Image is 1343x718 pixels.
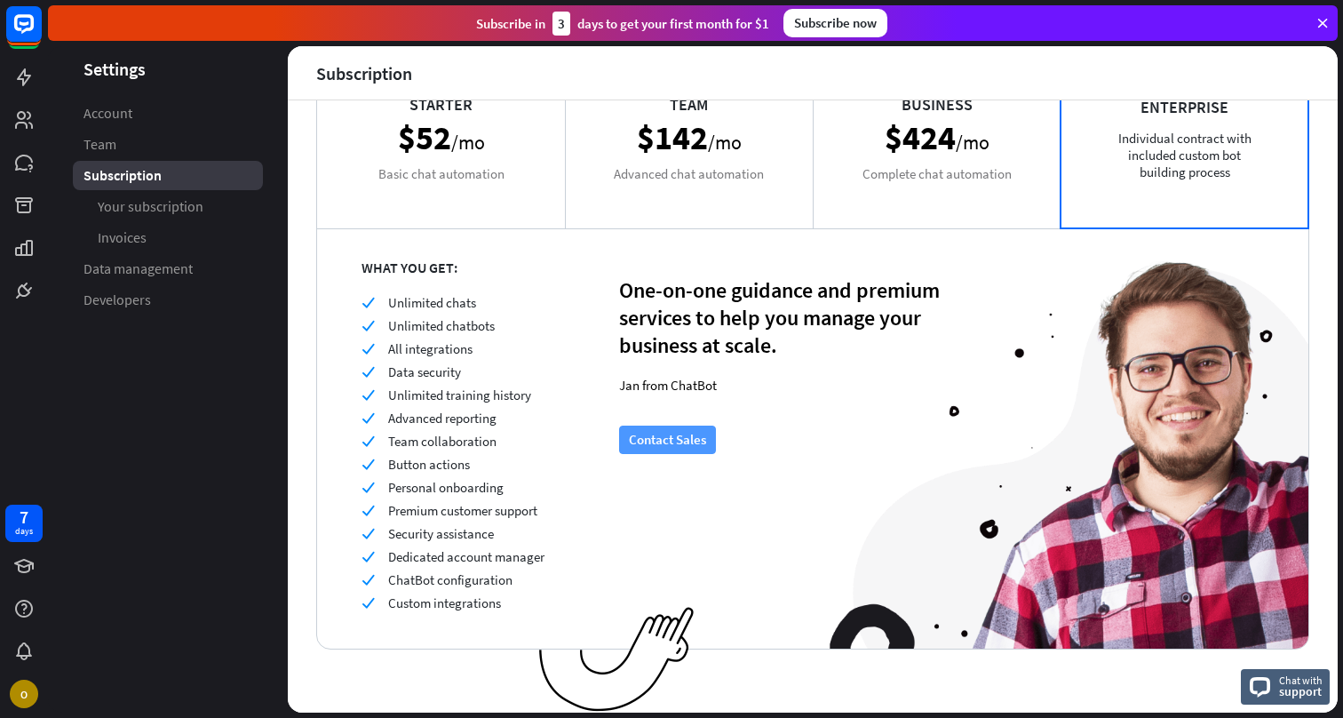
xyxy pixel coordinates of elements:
[539,607,695,713] img: ec979a0a656117aaf919.png
[316,63,412,84] div: Subscription
[98,228,147,247] span: Invoices
[783,9,887,37] div: Subscribe now
[73,99,263,128] a: Account
[388,387,531,403] span: Unlimited training history
[388,340,473,357] span: All integrations
[552,12,570,36] div: 3
[73,254,263,283] a: Data management
[362,596,375,610] i: check
[362,481,375,494] i: check
[388,525,494,542] span: Security assistance
[388,410,497,427] span: Advanced reporting
[362,388,375,402] i: check
[73,192,263,221] a: Your subscription
[5,505,43,542] a: 7 days
[362,573,375,586] i: check
[388,571,513,588] span: ChatBot configuration
[10,680,38,708] div: O
[1279,672,1323,689] span: Chat with
[388,317,495,334] span: Unlimited chatbots
[1279,683,1323,699] span: support
[388,479,504,496] span: Personal onboarding
[98,197,203,216] span: Your subscription
[388,433,497,450] span: Team collaboration
[362,319,375,332] i: check
[388,294,476,311] span: Unlimited chats
[362,342,375,355] i: check
[388,594,501,611] span: Custom integrations
[362,365,375,379] i: check
[83,166,162,185] span: Subscription
[48,57,288,81] header: Settings
[362,411,375,425] i: check
[73,223,263,252] a: Invoices
[83,291,151,309] span: Developers
[619,276,948,359] div: One-on-one guidance and premium services to help you manage your business at scale.
[388,502,537,519] span: Premium customer support
[362,458,375,471] i: check
[476,12,769,36] div: Subscribe in days to get your first month for $1
[20,509,28,525] div: 7
[73,285,263,315] a: Developers
[619,426,716,454] button: Contact Sales
[83,259,193,278] span: Data management
[362,259,619,276] div: WHAT YOU GET:
[362,550,375,563] i: check
[14,7,68,60] button: Open LiveChat chat widget
[362,296,375,309] i: check
[388,363,461,380] span: Data security
[388,456,470,473] span: Button actions
[388,548,544,565] span: Dedicated account manager
[83,135,116,154] span: Team
[362,435,375,448] i: check
[15,525,33,538] div: days
[362,527,375,540] i: check
[362,504,375,517] i: check
[83,104,132,123] span: Account
[73,130,263,159] a: Team
[619,377,948,394] div: Jan from ChatBot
